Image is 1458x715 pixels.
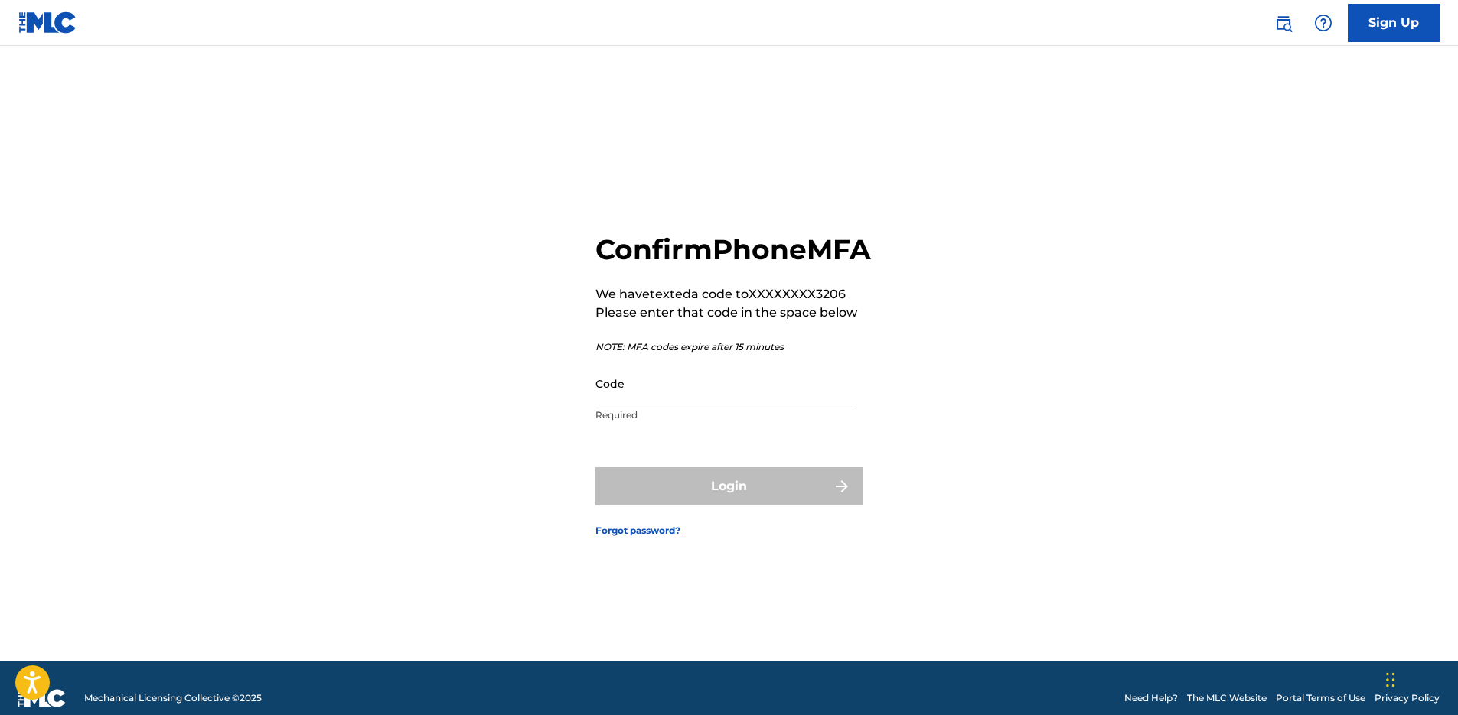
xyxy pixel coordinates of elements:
[1308,8,1339,38] div: Help
[1187,691,1267,705] a: The MLC Website
[84,691,262,705] span: Mechanical Licensing Collective © 2025
[595,285,871,304] p: We have texted a code to XXXXXXXX3206
[595,304,871,322] p: Please enter that code in the space below
[595,408,854,422] p: Required
[1124,691,1178,705] a: Need Help?
[1386,657,1395,703] div: Drag
[18,689,66,707] img: logo
[1381,642,1458,715] iframe: Chat Widget
[1375,691,1440,705] a: Privacy Policy
[595,232,871,267] h2: Confirm Phone MFA
[595,524,680,538] a: Forgot password?
[1348,4,1440,42] a: Sign Up
[18,11,77,34] img: MLC Logo
[1276,691,1365,705] a: Portal Terms of Use
[595,340,871,354] p: NOTE: MFA codes expire after 15 minutes
[1268,8,1299,38] a: Public Search
[1314,14,1332,32] img: help
[1274,14,1293,32] img: search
